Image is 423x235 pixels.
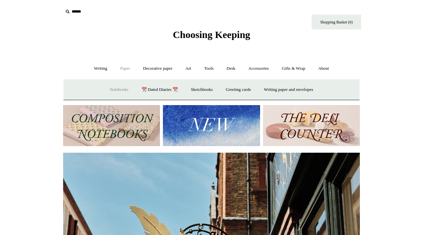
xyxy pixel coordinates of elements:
img: 202302 Composition ledgers.jpg__PID:69722ee6-fa44-49dd-a067-31375e5d54ec [63,105,160,146]
a: Gifts & Wrap [276,60,311,77]
a: Accessories [243,60,275,77]
a: 📆 Dated Diaries 📆 [135,81,184,98]
a: Shopping Basket (0) [312,15,361,29]
a: Paper [114,60,136,77]
a: Greeting cards [220,81,257,98]
a: Writing paper and envelopes [258,81,319,98]
a: Choosing Keeping [173,34,250,39]
a: Art [179,60,197,77]
a: Sketchbooks [185,81,218,98]
a: Desk [221,60,242,77]
a: Tools [198,60,220,77]
img: New.jpg__PID:f73bdf93-380a-4a35-bcfe-7823039498e1 [163,105,260,146]
span: Choosing Keeping [173,29,250,40]
a: Decorative paper [137,60,178,77]
img: The Deli Counter [263,105,360,146]
a: Writing [88,60,113,77]
a: About [312,60,335,77]
a: Notebooks [104,81,134,98]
